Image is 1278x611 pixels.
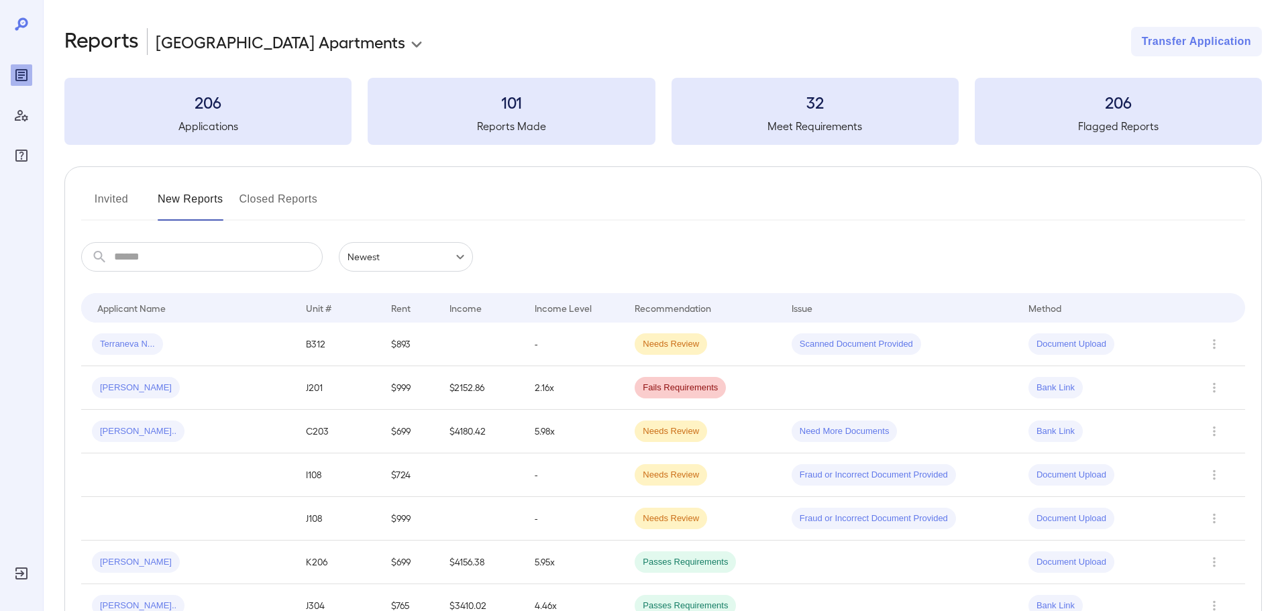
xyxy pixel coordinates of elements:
span: Need More Documents [792,425,898,438]
span: Needs Review [635,469,707,482]
span: Document Upload [1028,556,1114,569]
td: I108 [295,453,380,497]
summary: 206Applications101Reports Made32Meet Requirements206Flagged Reports [64,78,1262,145]
td: $999 [380,366,439,410]
td: $724 [380,453,439,497]
span: Document Upload [1028,469,1114,482]
div: Income [449,300,482,316]
div: Newest [339,242,473,272]
span: [PERSON_NAME] [92,382,180,394]
h5: Flagged Reports [975,118,1262,134]
h3: 206 [64,91,352,113]
div: Log Out [11,563,32,584]
div: FAQ [11,145,32,166]
td: C203 [295,410,380,453]
td: 5.95x [524,541,624,584]
div: Unit # [306,300,331,316]
td: 2.16x [524,366,624,410]
button: Invited [81,188,142,221]
p: [GEOGRAPHIC_DATA] Apartments [156,31,405,52]
span: Bank Link [1028,425,1083,438]
button: Row Actions [1204,333,1225,355]
span: Scanned Document Provided [792,338,921,351]
span: Fraud or Incorrect Document Provided [792,469,956,482]
div: Manage Users [11,105,32,126]
td: B312 [295,323,380,366]
td: $893 [380,323,439,366]
h5: Applications [64,118,352,134]
span: [PERSON_NAME].. [92,425,184,438]
button: Transfer Application [1131,27,1262,56]
button: Closed Reports [239,188,318,221]
span: Passes Requirements [635,556,736,569]
span: Bank Link [1028,382,1083,394]
span: Needs Review [635,338,707,351]
span: Document Upload [1028,338,1114,351]
span: Needs Review [635,425,707,438]
button: Row Actions [1204,464,1225,486]
td: J201 [295,366,380,410]
td: $4180.42 [439,410,524,453]
span: Terraneva N... [92,338,163,351]
td: J108 [295,497,380,541]
td: $699 [380,541,439,584]
div: Reports [11,64,32,86]
h3: 101 [368,91,655,113]
span: Needs Review [635,512,707,525]
div: Method [1028,300,1061,316]
div: Recommendation [635,300,711,316]
td: $699 [380,410,439,453]
td: - [524,497,624,541]
td: K206 [295,541,380,584]
button: Row Actions [1204,508,1225,529]
td: $999 [380,497,439,541]
h3: 32 [672,91,959,113]
div: Issue [792,300,813,316]
td: $2152.86 [439,366,524,410]
span: Fails Requirements [635,382,726,394]
span: Document Upload [1028,512,1114,525]
div: Rent [391,300,413,316]
button: Row Actions [1204,377,1225,398]
h5: Meet Requirements [672,118,959,134]
td: - [524,323,624,366]
td: 5.98x [524,410,624,453]
button: Row Actions [1204,421,1225,442]
button: New Reports [158,188,223,221]
button: Row Actions [1204,551,1225,573]
td: $4156.38 [439,541,524,584]
h5: Reports Made [368,118,655,134]
h3: 206 [975,91,1262,113]
div: Income Level [535,300,592,316]
span: Fraud or Incorrect Document Provided [792,512,956,525]
div: Applicant Name [97,300,166,316]
td: - [524,453,624,497]
h2: Reports [64,27,139,56]
span: [PERSON_NAME] [92,556,180,569]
